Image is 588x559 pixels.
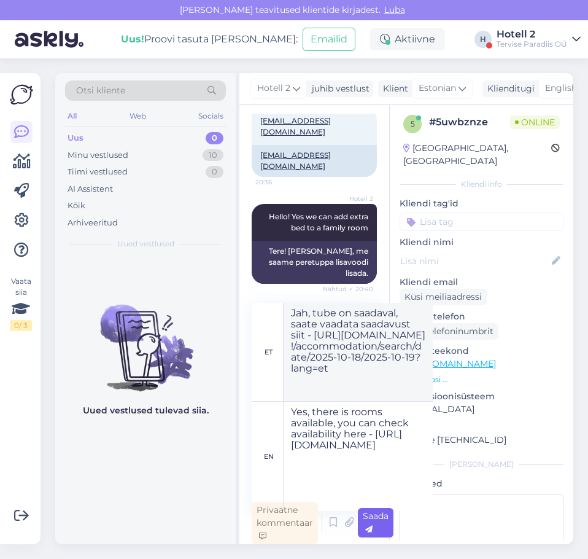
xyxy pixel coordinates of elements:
div: Tiimi vestlused [68,166,128,178]
div: Aktiivne [370,28,445,50]
p: Operatsioonisüsteem [400,390,563,403]
span: Otsi kliente [76,84,125,97]
div: Vaata siia [10,276,32,331]
div: 10 [203,149,223,162]
div: Uus [68,132,83,144]
a: [EMAIL_ADDRESS][DOMAIN_NAME] [260,150,331,171]
div: Klient [378,82,408,95]
div: Tervise Paradiis OÜ [497,39,567,49]
div: 0 / 3 [10,320,32,331]
span: Estonian [419,82,456,95]
span: Hotell 2 [257,82,290,95]
p: Uued vestlused tulevad siia. [83,404,209,417]
div: AI Assistent [68,183,113,195]
p: Märkmed [400,477,563,490]
div: Küsi telefoninumbrit [400,323,498,340]
div: Socials [196,108,226,124]
div: 0 [206,132,223,144]
a: Hotell 2Tervise Paradiis OÜ [497,29,581,49]
div: [PERSON_NAME] [400,459,563,470]
span: 5 [411,119,415,128]
input: Lisa nimi [400,254,549,268]
span: Luba [381,4,409,15]
textarea: Yes, there is rooms available, you can check availability here - [URL][DOMAIN_NAME] [284,402,433,511]
div: et [265,342,273,362]
div: juhib vestlust [307,82,369,95]
p: Kliendi nimi [400,236,563,249]
span: Uued vestlused [117,238,174,249]
span: Nähtud ✓ 20:40 [323,284,373,294]
p: Vaata edasi ... [400,374,563,385]
div: Klienditugi [482,82,535,95]
b: Uus! [121,33,144,45]
span: Saada [363,510,389,534]
div: Proovi tasuta [PERSON_NAME]: [121,32,298,47]
img: No chats [55,283,236,393]
div: Web [127,108,149,124]
div: Kliendi info [400,179,563,190]
div: [GEOGRAPHIC_DATA], [GEOGRAPHIC_DATA] [403,142,551,168]
div: Hotell 2 [497,29,567,39]
div: Minu vestlused [68,149,128,162]
span: Hello! Yes we can add extra bed to a family room [269,212,370,232]
div: Küsi meiliaadressi [400,289,487,305]
div: H [474,31,492,48]
div: Kõik [68,200,85,212]
p: Klienditeekond [400,345,563,358]
span: Hotell 2 [327,194,373,203]
img: Askly Logo [10,83,33,106]
textarea: Jah, tube on saadaval, saate vaadata saadavust siit - [URL][DOMAIN_NAME] !/accommodation/search/d... [284,303,433,401]
p: Chrome [TECHNICAL_ID] [400,434,563,447]
div: en [264,446,274,467]
p: Brauser [400,421,563,434]
a: [EMAIL_ADDRESS][DOMAIN_NAME] [260,116,331,136]
a: [URL][DOMAIN_NAME] [400,358,496,369]
div: Tere! [PERSON_NAME], me saame peretuppa lisavoodi lisada. [252,241,377,284]
input: Lisa tag [400,213,563,231]
span: 20:36 [255,178,301,187]
p: Kliendi email [400,276,563,289]
span: English [545,82,577,95]
div: All [65,108,79,124]
p: Kliendi tag'id [400,197,563,210]
div: # 5uwbznze [429,115,510,130]
div: 0 [206,166,223,178]
div: Arhiveeritud [68,217,118,229]
p: [MEDICAL_DATA] [400,403,563,416]
button: Emailid [303,28,355,51]
p: Kliendi telefon [400,310,563,323]
div: Privaatne kommentaar [252,502,318,544]
span: Online [510,115,560,129]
